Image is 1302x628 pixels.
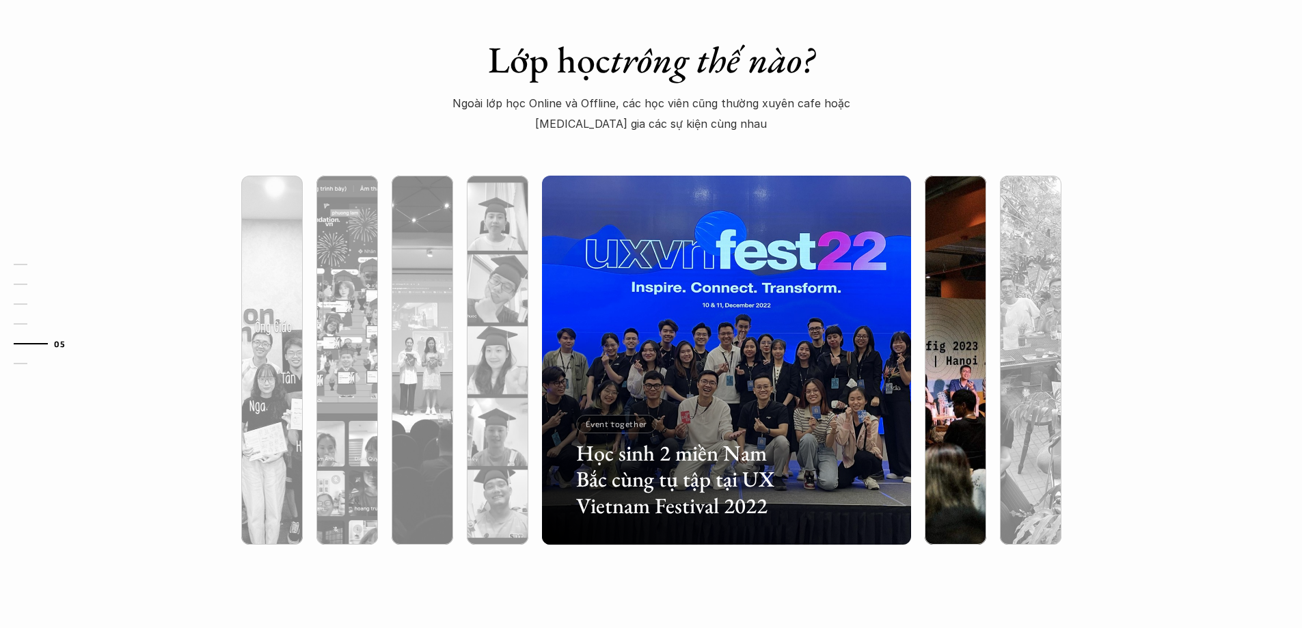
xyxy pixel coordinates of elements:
[413,38,890,82] h1: Lớp học
[54,339,65,349] strong: 05
[586,419,647,428] p: Event together
[610,36,814,83] em: trông thế nào?
[444,93,859,135] p: Ngoài lớp học Online và Offline, các học viên cũng thường xuyên cafe hoặc [MEDICAL_DATA] gia các ...
[576,440,796,519] h3: Học sinh 2 miền Nam Bắc cùng tụ tập tại UX Vietnam Festival 2022
[14,336,79,352] a: 05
